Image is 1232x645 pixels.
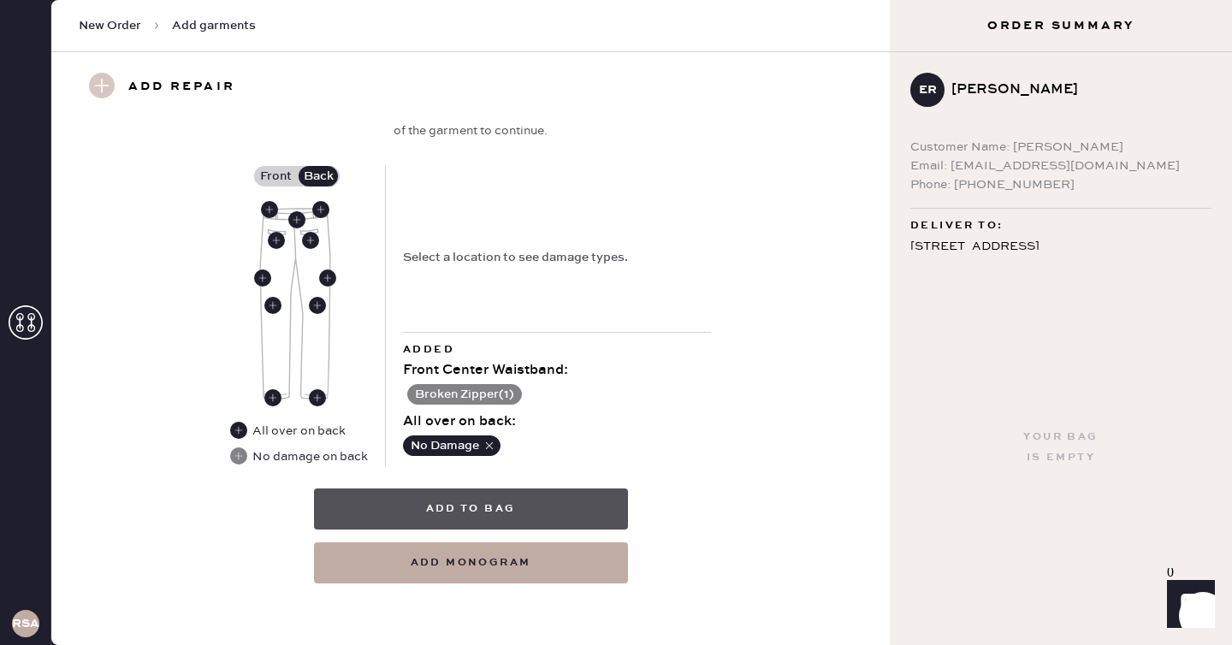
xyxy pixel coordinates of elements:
button: No Damage [403,435,500,456]
button: Add to bag [314,488,628,530]
div: [STREET_ADDRESS] Apt 203 [GEOGRAPHIC_DATA] , WA 98103 [910,236,1211,301]
div: Back Left Pocket [268,232,285,249]
div: Back Left Leg [264,297,281,314]
img: Garment image [258,208,333,400]
div: Back Right Side Seam [319,269,336,287]
label: Back [297,166,340,186]
div: Front Center Waistband : [403,360,711,381]
div: Back Right Ankle [309,389,326,406]
span: Deliver to: [910,216,1003,236]
div: Back Right Waistband [312,201,329,218]
h3: Add repair [128,73,235,102]
button: add monogram [314,542,628,583]
div: Back Left Ankle [264,389,281,406]
div: Phone: [PHONE_NUMBER] [910,175,1211,194]
div: Back Right Leg [309,297,326,314]
div: All over on back [252,422,346,441]
span: Add garments [172,17,256,34]
div: Customer Name: [PERSON_NAME] [910,138,1211,157]
h3: Order Summary [890,17,1232,34]
button: Broken Zipper(1) [407,384,522,405]
div: No damage on back [252,447,368,466]
h3: RSA [12,618,39,630]
iframe: Front Chat [1151,568,1224,642]
span: New Order [79,17,141,34]
div: All over on back [230,422,347,441]
div: Back Center Waistband [288,211,305,228]
h3: ER [919,84,937,96]
div: Select a location to see damage types. [403,248,628,267]
div: Email: [EMAIL_ADDRESS][DOMAIN_NAME] [910,157,1211,175]
div: Back Right Pocket [302,232,319,249]
div: Added [403,340,711,360]
div: Back Left Side Seam [254,269,271,287]
div: Your bag is empty [1023,427,1098,468]
label: Front [254,166,297,186]
div: No damage on back [230,447,368,466]
div: Back Left Waistband [261,201,278,218]
div: All over on back : [403,411,711,432]
div: [PERSON_NAME] [951,80,1198,100]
